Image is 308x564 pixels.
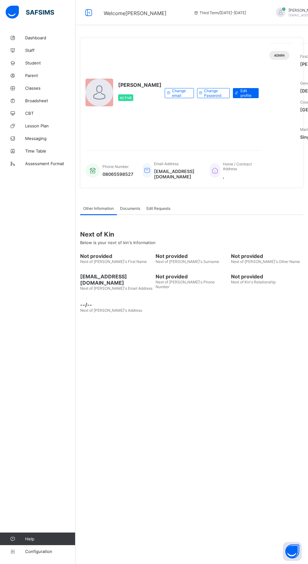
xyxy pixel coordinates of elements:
span: Next of [PERSON_NAME]'s First Name [80,259,147,264]
span: 08065598527 [102,171,133,177]
span: Classes [25,86,75,91]
span: --/-- [80,302,152,308]
img: safsims [6,6,54,19]
span: Not provided [156,273,228,280]
span: Email Address [154,161,179,166]
span: Edit profile [240,88,254,98]
span: Next of [PERSON_NAME]'s Surname [156,259,219,264]
span: Next of Kin [80,231,303,238]
span: Not provided [156,253,228,259]
span: Documents [120,206,140,211]
button: Open asap [283,542,302,561]
span: Phone Number [102,164,129,169]
span: Change Password [204,88,225,98]
span: Lesson Plan [25,123,75,128]
span: Next of Kin's Relationship [231,280,276,284]
span: [PERSON_NAME] [118,82,162,88]
span: Edit Requests [146,206,170,211]
span: Configuration [25,549,75,554]
span: Next of [PERSON_NAME]'s Phone Number [156,280,215,289]
span: CBT [25,111,75,116]
span: , [223,174,256,179]
span: Broadsheet [25,98,75,103]
span: Dashboard [25,35,75,40]
span: Not provided [80,253,152,259]
span: Change email [172,88,189,98]
span: Welcome [PERSON_NAME] [104,10,167,16]
span: Admin [274,53,285,57]
span: Active [120,96,132,100]
span: Staff [25,48,75,53]
span: Time Table [25,148,75,154]
span: Messaging [25,136,75,141]
span: Not provided [231,253,303,259]
span: Assessment Format [25,161,75,166]
span: Next of [PERSON_NAME]'s Email Address [80,286,152,291]
span: [EMAIL_ADDRESS][DOMAIN_NAME] [154,169,200,179]
span: Parent [25,73,75,78]
span: Not provided [231,273,303,280]
span: Other Information [83,206,114,211]
span: Below is your next of kin's Information [80,240,156,245]
span: Student [25,60,75,65]
span: [EMAIL_ADDRESS][DOMAIN_NAME] [80,273,152,286]
span: Help [25,536,75,541]
span: session/term information [193,10,246,15]
span: Home / Contract Address [223,162,252,171]
span: Next of [PERSON_NAME]'s Address [80,308,142,313]
span: Next of [PERSON_NAME]'s Other Name [231,259,300,264]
